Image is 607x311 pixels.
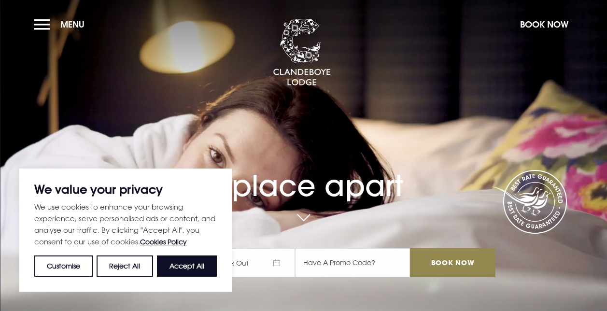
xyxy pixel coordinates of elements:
[515,14,573,35] button: Book Now
[157,255,217,277] button: Accept All
[60,19,85,30] span: Menu
[140,238,187,246] a: Cookies Policy
[34,14,89,35] button: Menu
[295,248,410,277] input: Have A Promo Code?
[410,248,495,277] input: Book Now
[34,255,93,277] button: Customise
[112,149,495,203] h1: A place apart
[34,201,217,248] p: We use cookies to enhance your browsing experience, serve personalised ads or content, and analys...
[97,255,153,277] button: Reject All
[203,248,295,277] span: Check Out
[19,169,232,292] div: We value your privacy
[34,184,217,195] p: We value your privacy
[273,19,331,86] img: Clandeboye Lodge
